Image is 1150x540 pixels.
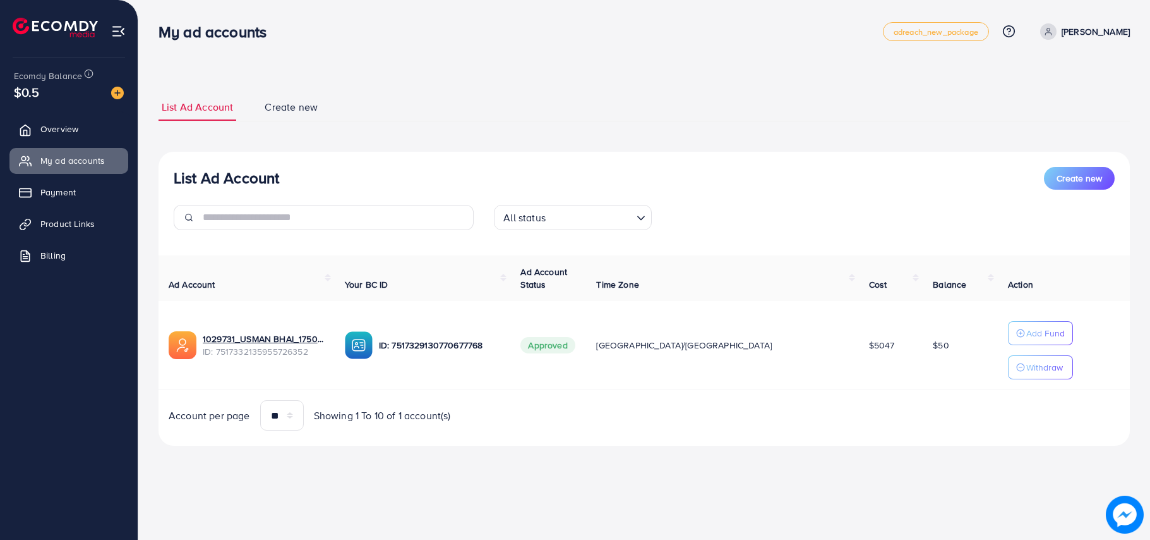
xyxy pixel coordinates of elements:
[1026,326,1065,341] p: Add Fund
[13,18,98,37] img: logo
[883,22,989,41] a: adreach_new_package
[203,333,325,359] div: <span class='underline'>1029731_USMAN BHAI_1750265294610</span></br>7517332135955726352
[1026,360,1063,375] p: Withdraw
[111,24,126,39] img: menu
[1035,23,1130,40] a: [PERSON_NAME]
[40,154,105,167] span: My ad accounts
[203,345,325,358] span: ID: 7517332135955726352
[379,338,501,353] p: ID: 7517329130770677768
[869,278,887,291] span: Cost
[596,278,638,291] span: Time Zone
[159,23,277,41] h3: My ad accounts
[1062,24,1130,39] p: [PERSON_NAME]
[9,243,128,268] a: Billing
[494,205,652,230] div: Search for option
[596,339,772,352] span: [GEOGRAPHIC_DATA]/[GEOGRAPHIC_DATA]
[169,278,215,291] span: Ad Account
[345,278,388,291] span: Your BC ID
[40,123,78,135] span: Overview
[1008,321,1073,345] button: Add Fund
[9,116,128,142] a: Overview
[520,337,575,353] span: Approved
[14,83,40,101] span: $0.5
[933,339,949,352] span: $50
[1008,355,1073,379] button: Withdraw
[520,266,567,291] span: Ad Account Status
[265,100,318,114] span: Create new
[9,148,128,173] a: My ad accounts
[869,339,895,352] span: $5047
[40,218,95,230] span: Product Links
[549,206,632,227] input: Search for option
[14,70,82,82] span: Ecomdy Balance
[111,87,124,99] img: image
[1057,172,1102,185] span: Create new
[933,278,966,291] span: Balance
[9,180,128,205] a: Payment
[174,169,279,187] h3: List Ad Account
[40,249,66,262] span: Billing
[345,331,373,359] img: ic-ba-acc.ded83a64.svg
[1008,278,1033,291] span: Action
[169,408,250,423] span: Account per page
[9,211,128,236] a: Product Links
[501,209,548,227] span: All status
[40,186,76,199] span: Payment
[1106,496,1143,533] img: image
[1044,167,1115,190] button: Create new
[162,100,233,114] span: List Ad Account
[894,28,978,36] span: adreach_new_package
[169,331,196,359] img: ic-ads-acc.e4c84228.svg
[203,333,325,345] a: 1029731_USMAN BHAI_1750265294610
[314,408,451,423] span: Showing 1 To 10 of 1 account(s)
